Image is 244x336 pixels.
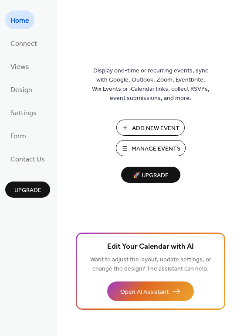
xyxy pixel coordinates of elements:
[132,124,180,133] span: Add New Event
[10,60,29,74] span: Views
[126,170,175,182] span: 🚀 Upgrade
[120,288,169,297] span: Open AI Assistant
[116,140,186,156] button: Manage Events
[5,103,42,122] a: Settings
[121,167,180,183] button: 🚀 Upgrade
[10,37,37,51] span: Connect
[14,186,41,195] span: Upgrade
[107,281,194,301] button: Open AI Assistant
[5,182,50,198] button: Upgrade
[10,14,29,27] span: Home
[90,254,211,275] span: Want to adjust the layout, update settings, or change the design? The assistant can help.
[5,10,34,29] a: Home
[10,106,37,120] span: Settings
[132,144,180,154] span: Manage Events
[10,130,26,143] span: Form
[10,83,32,97] span: Design
[107,241,194,253] span: Edit Your Calendar with AI
[10,153,45,166] span: Contact Us
[92,66,210,103] span: Display one-time or recurring events, sync with Google, Outlook, Zoom, Eventbrite, Wix Events or ...
[5,149,50,168] a: Contact Us
[5,126,31,145] a: Form
[116,120,185,136] button: Add New Event
[5,80,37,99] a: Design
[5,57,34,75] a: Views
[5,34,42,52] a: Connect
